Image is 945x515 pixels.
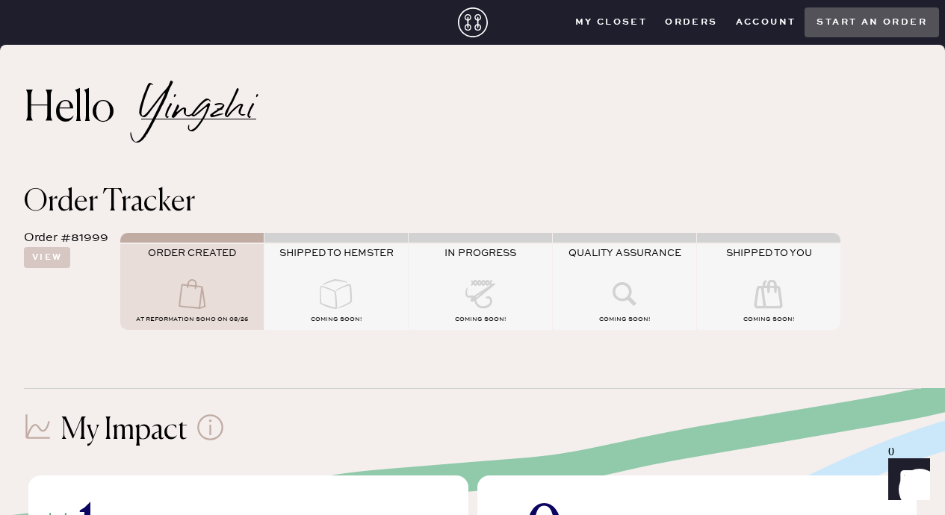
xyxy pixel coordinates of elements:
span: AT Reformation Soho on 08/26 [136,316,248,323]
div: Order #81999 [24,229,108,247]
h1: My Impact [61,413,188,449]
span: SHIPPED TO YOU [726,247,812,259]
iframe: Front Chat [874,448,938,512]
span: COMING SOON! [599,316,650,323]
span: IN PROGRESS [444,247,516,259]
button: My Closet [566,11,657,34]
span: ORDER CREATED [148,247,236,259]
span: COMING SOON! [455,316,506,323]
button: View [24,247,70,268]
h2: Yingzhi [141,100,256,119]
button: Account [727,11,805,34]
button: Orders [656,11,726,34]
span: Order Tracker [24,187,195,217]
span: COMING SOON! [311,316,362,323]
h2: Hello [24,92,141,128]
span: QUALITY ASSURANCE [568,247,681,259]
span: SHIPPED TO HEMSTER [279,247,394,259]
span: COMING SOON! [743,316,794,323]
button: Start an order [805,7,939,37]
